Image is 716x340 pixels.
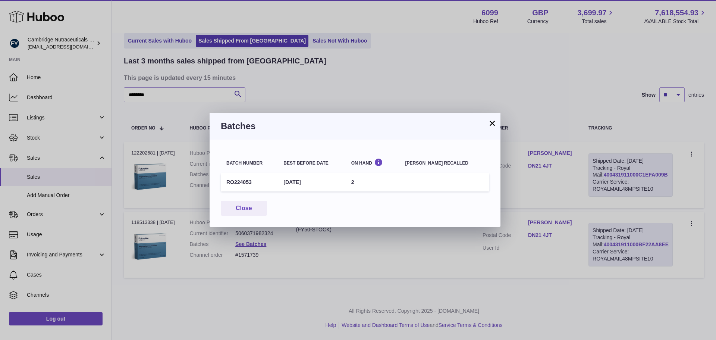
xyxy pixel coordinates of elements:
div: On Hand [351,158,394,165]
div: Best before date [283,161,340,166]
div: [PERSON_NAME] recalled [405,161,484,166]
td: RO224053 [221,173,278,191]
h3: Batches [221,120,489,132]
button: × [488,119,497,128]
div: Batch number [226,161,272,166]
td: 2 [346,173,400,191]
td: [DATE] [278,173,345,191]
button: Close [221,201,267,216]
